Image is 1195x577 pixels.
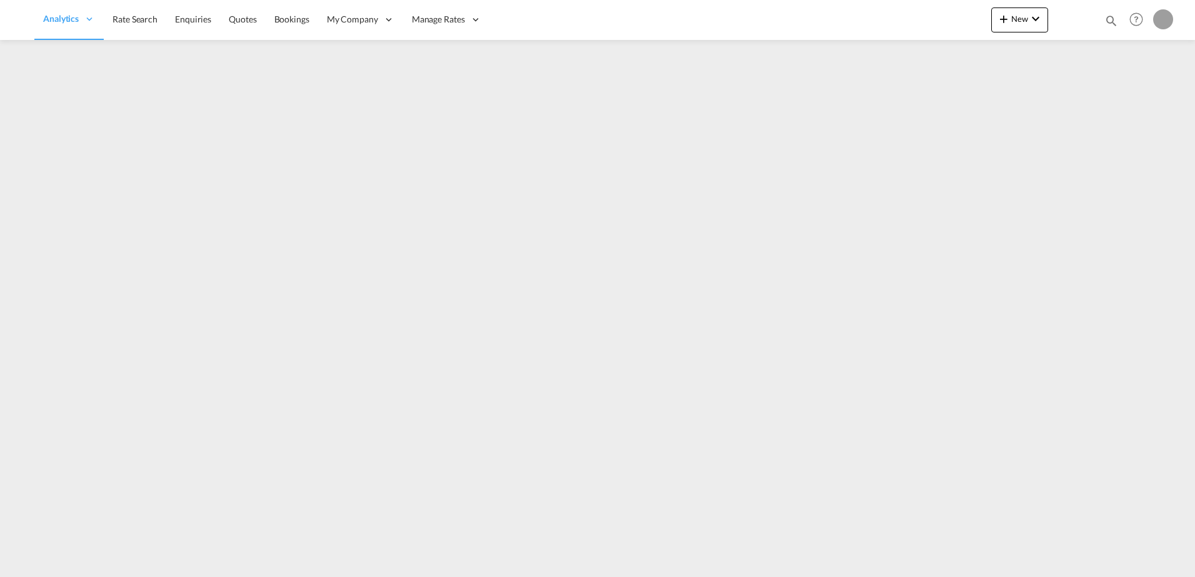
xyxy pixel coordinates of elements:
span: Enquiries [175,14,211,24]
span: Bookings [274,14,309,24]
span: Analytics [43,12,79,25]
button: icon-plus 400-fgNewicon-chevron-down [991,7,1048,32]
span: Help [1126,9,1147,30]
span: New [996,14,1043,24]
span: Rate Search [112,14,157,24]
div: icon-magnify [1104,14,1118,32]
md-icon: icon-plus 400-fg [996,11,1011,26]
md-icon: icon-magnify [1104,14,1118,27]
span: Manage Rates [412,13,465,26]
div: Help [1126,9,1153,31]
span: My Company [327,13,378,26]
md-icon: icon-chevron-down [1028,11,1043,26]
span: Quotes [229,14,256,24]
